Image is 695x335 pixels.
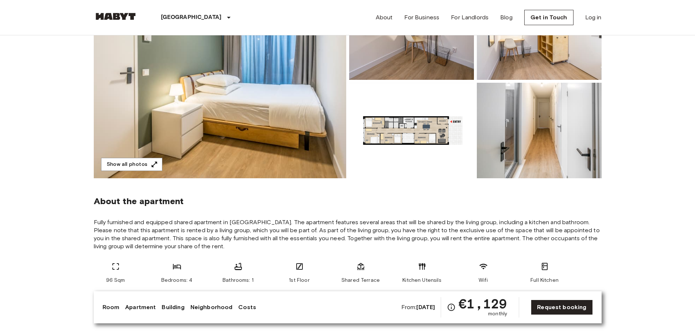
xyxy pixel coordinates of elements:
[125,303,156,312] a: Apartment
[479,277,488,284] span: Wifi
[585,13,602,22] a: Log in
[341,277,380,284] span: Shared Terrace
[94,196,184,207] span: About the apartment
[402,277,441,284] span: Kitchen Utensils
[447,303,456,312] svg: Check cost overview for full price breakdown. Please note that discounts apply to new joiners onl...
[223,277,254,284] span: Bathrooms: 1
[488,310,507,318] span: monthly
[459,297,507,310] span: €1,129
[103,303,120,312] a: Room
[238,303,256,312] a: Costs
[401,303,435,311] span: From:
[349,83,474,178] img: Picture of unit NL-05-68-009-02Q
[531,300,592,315] a: Request booking
[416,304,435,311] b: [DATE]
[451,13,489,22] a: For Landlords
[530,277,559,284] span: Full Kitchen
[94,218,602,250] span: Fully furnished and equipped shared apartment in [GEOGRAPHIC_DATA]. The apartment features severa...
[477,83,602,178] img: Picture of unit NL-05-68-009-02Q
[289,277,309,284] span: 1st Floor
[101,158,162,171] button: Show all photos
[376,13,393,22] a: About
[524,10,574,25] a: Get in Touch
[161,277,193,284] span: Bedrooms: 4
[162,303,184,312] a: Building
[106,277,125,284] span: 96 Sqm
[404,13,439,22] a: For Business
[161,13,222,22] p: [GEOGRAPHIC_DATA]
[190,303,233,312] a: Neighborhood
[94,13,138,20] img: Habyt
[500,13,513,22] a: Blog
